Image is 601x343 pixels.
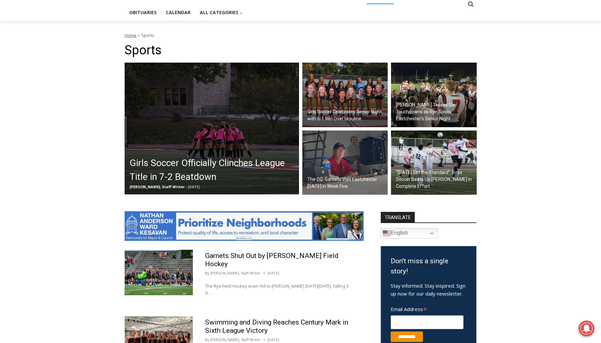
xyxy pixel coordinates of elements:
img: (PHOTO: The Rye Girls Soccer team from October 7, 2025. Credit: Alvar Lee.) [125,63,299,194]
span: - [186,184,187,189]
a: Girls Soccer Celebrates Senior Night with 5-1 Win Over Ursuline [302,63,388,127]
span: > [137,32,140,38]
span: By [205,270,209,276]
a: Swimming and Diving Reaches Century Mark in Sixth League Victory [205,318,348,334]
h2: “[DATE] Set the Standard”: Boys Soccer Beats Up [PERSON_NAME] in Complete Effort [396,169,475,190]
img: (PHOTO: The 2025 Rye Girls Soccer seniors. L to R: Parker Calhoun, Claire Curran, Alessia MacKinn... [302,63,388,127]
a: Calendar [161,4,195,21]
a: Intern @ [DOMAIN_NAME] [159,64,319,82]
h1: Sports [125,43,477,58]
img: (PHOTO" Steve “The OG” Feeney in the press box at Rye High School's Nugent Stadium, 2022.) [302,130,388,195]
div: "I learned about the history of a place I’d honestly never considered even as a resident of [GEOG... [166,0,312,64]
a: The OG: Garnets Visit Eastchester [DATE] in Week Five [302,130,388,195]
span: Intern @ [DOMAIN_NAME] [172,66,306,80]
span: [PERSON_NAME], Staff Writer [130,184,185,189]
a: [PERSON_NAME] Tosses Six Touchdowns as Rye Spoils Eastchester’s Senior Night [391,63,477,127]
button: Child menu of All Categories [195,4,248,21]
h2: Girls Soccer Celebrates Senior Night with 5-1 Win Over Ursuline [307,108,386,122]
h2: Girls Soccer Officially Clinches League Title in 7-2 Beatdown [130,156,297,184]
label: Email Address [391,302,464,314]
p: The Rye Field Hockey team fell to [PERSON_NAME] [DATE][DATE], falling 3-0…. [205,283,351,297]
img: (PHOTO: The Rye Football team after their 48-23 Week Five win on October 10, 2025. Contributed.) [391,63,477,127]
a: [PERSON_NAME], Staff Writer [210,271,261,275]
h2: [PERSON_NAME] Tosses Six Touchdowns as Rye Spoils Eastchester’s Senior Night [396,101,475,122]
img: (PHOTO: Rye Boys Soccer's Eddie Kehoe (#9 pink) goes up for a header against Pelham on October 8,... [391,130,477,195]
a: [PERSON_NAME], Staff Writer [210,337,261,342]
nav: Breadcrumbs [125,32,477,39]
a: Home [125,32,136,38]
time: [DATE] [267,270,279,276]
h3: Don't miss a single story! [391,256,466,277]
a: “[DATE] Set the Standard”: Boys Soccer Beats Up [PERSON_NAME] in Complete Effort [391,130,477,195]
a: Garnets Shut Out by [PERSON_NAME] Field Hockey [205,252,339,268]
span: By [205,337,209,343]
span: Sports [141,32,154,38]
a: Obituaries [125,4,161,21]
a: Girls Soccer Officially Clinches League Title in 7-2 Beatdown [PERSON_NAME], Staff Writer - [DATE] [125,63,299,194]
h2: The OG: Garnets Visit Eastchester [DATE] in Week Five [307,176,386,190]
time: [DATE] [267,337,279,343]
span: [DATE] [188,184,200,189]
p: Stay informed. Stay inspired. Sign up now for our daily newsletter. [391,282,466,298]
img: (PHOTO: The Rye Field Hockey team celebrating on September 16, 2025. Credit: Maureen Tsuchida.) [125,250,193,295]
strong: TRANSLATE [381,212,415,222]
a: English [381,228,438,239]
img: en [383,229,391,237]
